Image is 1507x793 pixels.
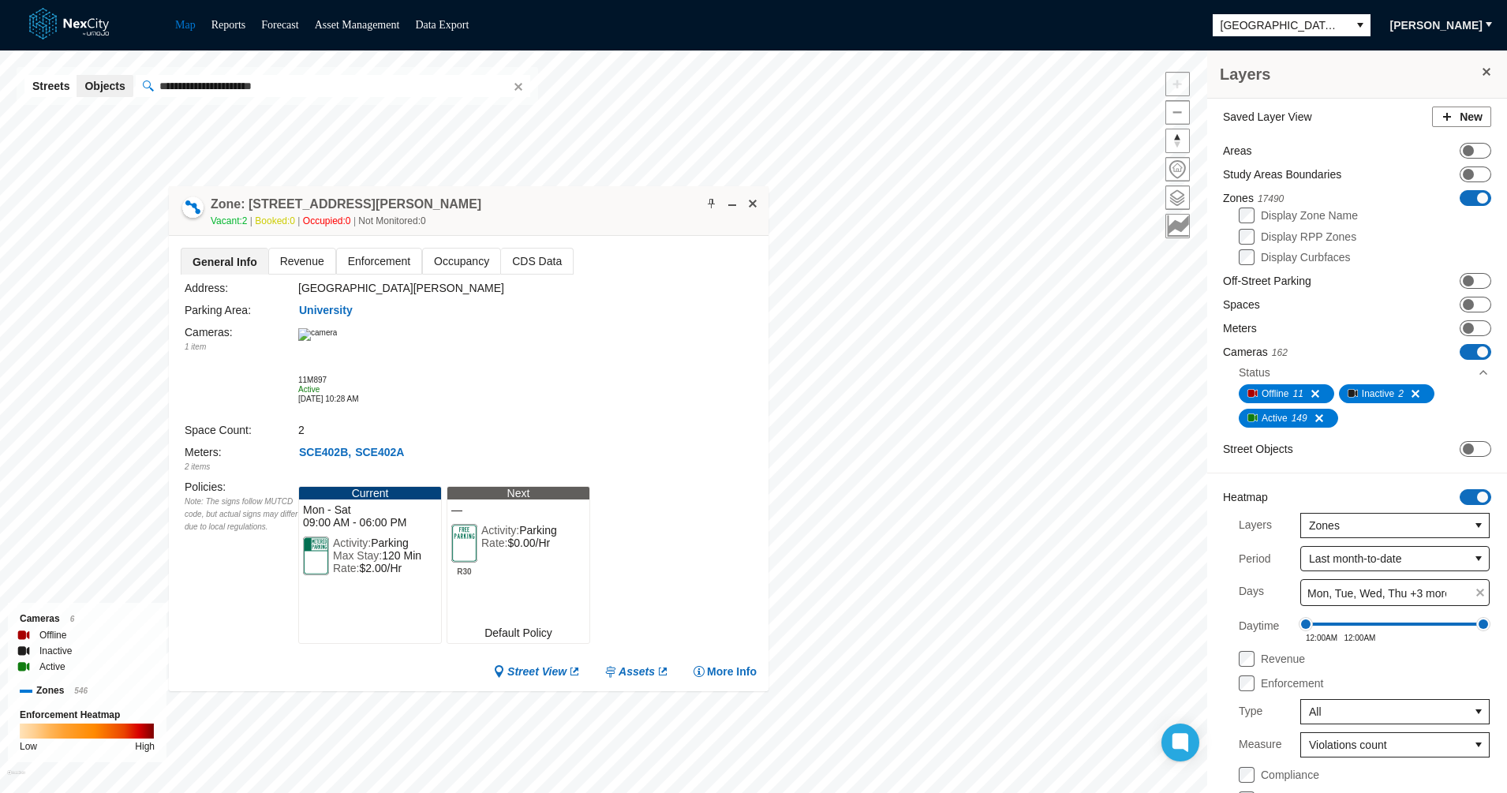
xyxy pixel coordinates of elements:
label: Daytime [1239,614,1279,642]
label: Display RPP Zones [1261,230,1356,243]
button: University [298,303,353,319]
span: Drag [1299,617,1313,631]
div: Current [299,487,441,499]
a: Forecast [261,19,298,31]
span: More Info [707,664,757,679]
label: Compliance [1261,769,1319,781]
h4: Double-click to make header text selectable [211,196,481,213]
a: Map [175,19,196,31]
span: 12:00AM [1306,634,1337,642]
span: Street View [507,664,567,679]
button: Clear [509,78,525,94]
div: 0 - 1440 [1306,623,1483,626]
div: Status [1239,365,1270,380]
label: Address: [185,282,228,294]
label: Meters [1223,320,1257,336]
span: Inactive [1362,386,1394,402]
a: Asset Management [315,19,400,31]
span: 11 [1292,386,1303,402]
span: Streets [32,78,69,94]
label: Offline [39,627,66,643]
span: Active [298,385,320,394]
span: clear [1471,584,1489,601]
label: Zones [1223,190,1284,207]
span: 12:00AM [1344,634,1375,642]
div: High [135,739,155,754]
span: Occupied: 0 [303,215,359,226]
label: Parking Area: [185,304,251,316]
a: Street View [493,664,581,679]
label: Cameras [1223,344,1288,361]
label: Revenue [1261,653,1305,665]
span: Booked: 0 [255,215,303,226]
span: Max Stay: [333,549,382,562]
button: Active149 [1239,409,1338,428]
span: R30 [451,563,477,576]
label: Display Zone Name [1261,209,1358,222]
button: Streets [24,75,77,97]
span: $0.00/Hr [508,537,551,549]
button: SCE402B, [298,445,352,461]
button: select [1350,14,1371,36]
label: Spaces [1223,297,1260,312]
span: Offline [1262,386,1288,402]
span: 6 [70,615,75,623]
span: Zoom out [1166,101,1189,124]
img: camera [298,328,337,341]
span: Drag [1476,617,1490,631]
label: Space Count: [185,424,252,436]
button: Home [1165,157,1190,181]
span: Violations count [1309,737,1460,753]
label: Policies : [185,481,226,493]
span: 120 Min [382,549,421,562]
button: Zoom in [1165,72,1190,96]
span: General Info [181,249,268,275]
div: 11M897 [298,376,377,385]
a: Reports [211,19,246,31]
div: [DATE] 10:28 AM [298,395,377,404]
div: [GEOGRAPHIC_DATA][PERSON_NAME] [298,279,585,297]
label: Measure [1239,732,1281,757]
button: select [1468,514,1489,537]
label: Type [1239,699,1262,724]
span: Parking [371,537,408,549]
a: Assets [604,664,669,679]
label: Street Objects [1223,441,1293,457]
span: Mon, Tue, Wed, Thu +3 more [1307,585,1451,601]
label: Days [1239,579,1264,606]
span: Zoom in [1166,73,1189,95]
span: 2 [1398,386,1404,402]
span: Mon - Sat [303,503,437,516]
button: [PERSON_NAME] [1380,13,1493,38]
span: 162 [1272,347,1288,358]
div: Status [1239,361,1490,384]
span: Enforcement [337,249,421,274]
div: Note: The signs follow MUTCD code, but actual signs may differ due to local regulations. [185,496,298,533]
span: Reset bearing to north [1166,129,1189,152]
div: 2 items [185,461,298,473]
label: Inactive [39,643,72,659]
button: Reset bearing to north [1165,129,1190,153]
div: Cameras [20,611,155,627]
label: Study Areas Boundaries [1223,166,1341,182]
span: [PERSON_NAME] [1390,17,1483,33]
span: SCE402B [299,445,348,460]
button: New [1432,107,1491,127]
span: Vacant: 2 [211,215,255,226]
span: Rate: [481,537,507,549]
button: select [1468,700,1489,724]
span: Active [1262,410,1288,426]
span: Zones [1309,518,1460,533]
span: Activity: [481,524,519,537]
label: Heatmap [1223,489,1268,505]
button: select [1468,733,1489,757]
span: Activity: [333,537,371,549]
span: Parking [519,524,556,537]
button: Offline11 [1239,384,1334,403]
span: Rate: [333,562,359,574]
div: 1 item [185,341,298,353]
span: Occupancy [423,249,500,274]
label: Cameras : [185,326,233,339]
span: CDS Data [501,249,573,274]
span: Not Monitored: 0 [359,215,426,226]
